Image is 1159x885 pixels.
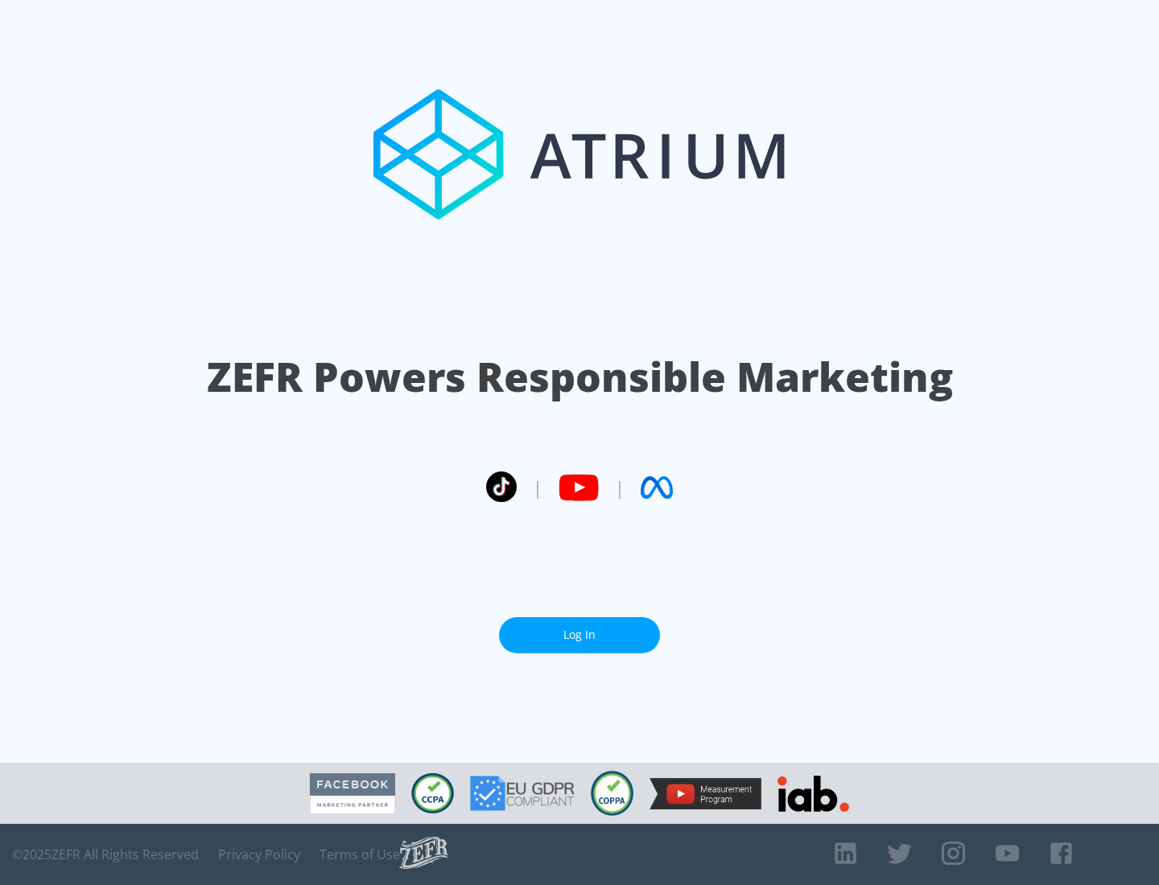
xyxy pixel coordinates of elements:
span: | [615,475,625,500]
span: © 2025 ZEFR All Rights Reserved [12,846,199,862]
a: Terms of Use [320,846,400,862]
img: COPPA Compliant [591,771,633,816]
span: | [533,475,542,500]
img: Facebook Marketing Partner [310,773,395,814]
a: Log In [499,617,660,653]
a: Privacy Policy [218,846,300,862]
h1: ZEFR Powers Responsible Marketing [207,349,953,405]
img: YouTube Measurement Program [650,778,761,809]
img: GDPR Compliant [470,776,575,811]
img: CCPA Compliant [411,773,454,813]
img: IAB [777,776,849,812]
